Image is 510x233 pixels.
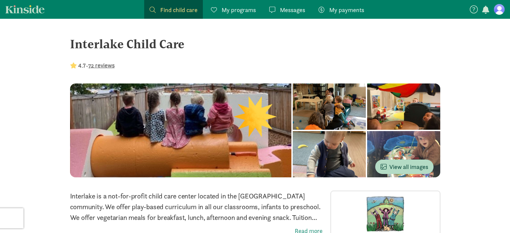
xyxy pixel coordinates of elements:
span: Messages [280,5,305,14]
a: Kinside [5,5,45,13]
strong: 4.7 [78,62,86,69]
button: 72 reviews [88,61,115,70]
div: Interlake Child Care [70,35,440,53]
span: Find child care [160,5,197,14]
span: View all images [381,162,428,171]
span: My programs [222,5,256,14]
button: View all images [375,160,434,174]
p: Interlake is a not-for-profit child care center located in the [GEOGRAPHIC_DATA] community. We of... [70,191,323,223]
span: My payments [329,5,364,14]
div: - [70,61,115,70]
img: Provider logo [366,196,404,233]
